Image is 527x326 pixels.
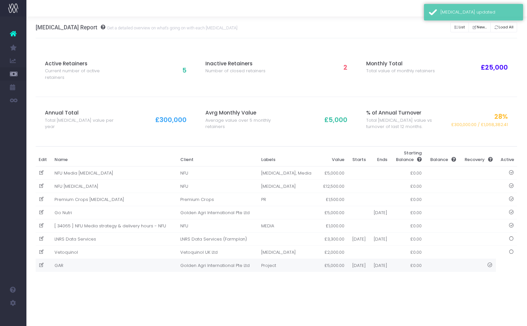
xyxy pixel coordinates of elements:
td: [DATE] [369,259,391,272]
td: Golden Agri International Pte Ltd [177,259,258,272]
td: Golden Agri International Pte Ltd [177,206,258,219]
td: £1,000.00 [318,219,348,233]
td: £2,000.00 [318,246,348,259]
td: GAR [51,259,177,272]
h3: Monthly Total [366,61,437,67]
th: Value [318,147,348,166]
td: £0.00 [390,246,425,259]
td: Project [258,259,318,272]
td: Premium Crops [177,193,258,206]
span: Total [MEDICAL_DATA] value per year [45,117,116,130]
td: £0.00 [390,206,425,219]
td: £5,000.00 [318,166,348,180]
span: Number of closed retainers [205,68,265,74]
td: £1,500.00 [318,193,348,206]
td: £5,000.00 [318,259,348,272]
small: Get a detailed overview on what's going on with each [MEDICAL_DATA] [105,24,237,31]
th: Starts [348,147,369,166]
h3: Active Retainers [45,61,116,67]
span: £5,000 [324,115,347,125]
td: £12,500.00 [318,180,348,193]
td: NFU [MEDICAL_DATA] [51,180,177,193]
span: £300,000 [155,115,187,125]
span: Total value of monthly retainers [366,68,435,74]
td: PR [258,193,318,206]
th: Labels [258,147,318,166]
th: Recovery [459,147,496,166]
h3: % of Annual Turnover [366,110,437,116]
td: [MEDICAL_DATA] [258,246,318,259]
span: 2 [343,63,347,72]
h3: [MEDICAL_DATA] Report [36,24,237,31]
td: NFU [177,180,258,193]
th: Edit [36,147,51,166]
td: [DATE] [348,233,369,246]
div: Button group with nested dropdown [450,20,517,34]
button: Load All [490,22,517,32]
th: Client [177,147,258,166]
td: [MEDICAL_DATA] [258,180,318,193]
div: [MEDICAL_DATA] updated [440,9,518,16]
td: £3,300.00 [318,233,348,246]
td: MEDIA [258,219,318,233]
td: Vetoquinol UK Ltd [177,246,258,259]
img: images/default_profile_image.png [8,313,18,323]
td: £5,000.00 [318,206,348,219]
span: Current number of active retainers [45,68,116,81]
button: New... [469,22,491,32]
td: [ 34065 ] NFU Media strategy & delivery hours - NFU [51,219,177,233]
span: £300,000.00 / £1,068,382.41 [451,121,508,128]
h3: Avrg Monthly Value [205,110,276,116]
h3: Inactive Retainers [205,61,276,67]
td: Premium Crops [MEDICAL_DATA] [51,193,177,206]
td: £0.00 [390,219,425,233]
button: List [450,22,469,32]
span: £25,000 [481,63,508,72]
td: £0.00 [390,259,425,272]
td: LNRS Data Services (Farmplan) [177,233,258,246]
td: NFU [177,166,258,180]
th: Starting Balance [390,147,425,166]
td: £0.00 [390,233,425,246]
span: 28% [494,112,508,121]
th: Balance [425,147,459,166]
td: [MEDICAL_DATA], Media [258,166,318,180]
td: Vetoquinol [51,246,177,259]
td: £0.00 [390,166,425,180]
th: Name [51,147,177,166]
th: Ends [369,147,391,166]
td: NFU [177,219,258,233]
td: LNRS Data Services [51,233,177,246]
span: Average value over 5 monthly retainers [205,117,276,130]
td: [DATE] [348,259,369,272]
td: [DATE] [369,206,391,219]
td: £0.00 [390,193,425,206]
span: Total [MEDICAL_DATA] value vs turnover of last 12 months. [366,117,437,130]
td: NFU Media [MEDICAL_DATA] [51,166,177,180]
h3: Annual Total [45,110,116,116]
th: Active [496,147,517,166]
span: 5 [182,66,187,75]
td: Go Nutri [51,206,177,219]
td: £0.00 [390,180,425,193]
td: [DATE] [369,233,391,246]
